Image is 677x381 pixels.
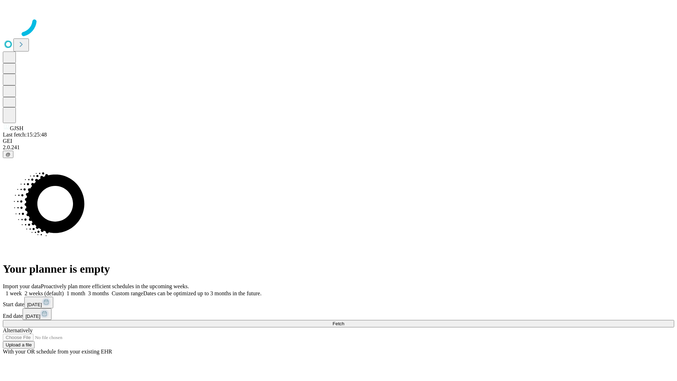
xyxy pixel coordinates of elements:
[3,297,674,308] div: Start date
[143,290,261,296] span: Dates can be optimized up to 3 months in the future.
[3,132,47,138] span: Last fetch: 15:25:48
[88,290,109,296] span: 3 months
[25,314,40,319] span: [DATE]
[67,290,85,296] span: 1 month
[3,320,674,327] button: Fetch
[3,151,13,158] button: @
[112,290,143,296] span: Custom range
[6,152,11,157] span: @
[3,327,32,333] span: Alternatively
[3,349,112,355] span: With your OR schedule from your existing EHR
[3,262,674,276] h1: Your planner is empty
[23,308,51,320] button: [DATE]
[3,308,674,320] div: End date
[3,144,674,151] div: 2.0.241
[3,138,674,144] div: GEI
[6,290,22,296] span: 1 week
[3,341,35,349] button: Upload a file
[333,321,344,326] span: Fetch
[41,283,189,289] span: Proactively plan more efficient schedules in the upcoming weeks.
[25,290,64,296] span: 2 weeks (default)
[10,125,23,131] span: GJSH
[27,302,42,307] span: [DATE]
[3,283,41,289] span: Import your data
[24,297,53,308] button: [DATE]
